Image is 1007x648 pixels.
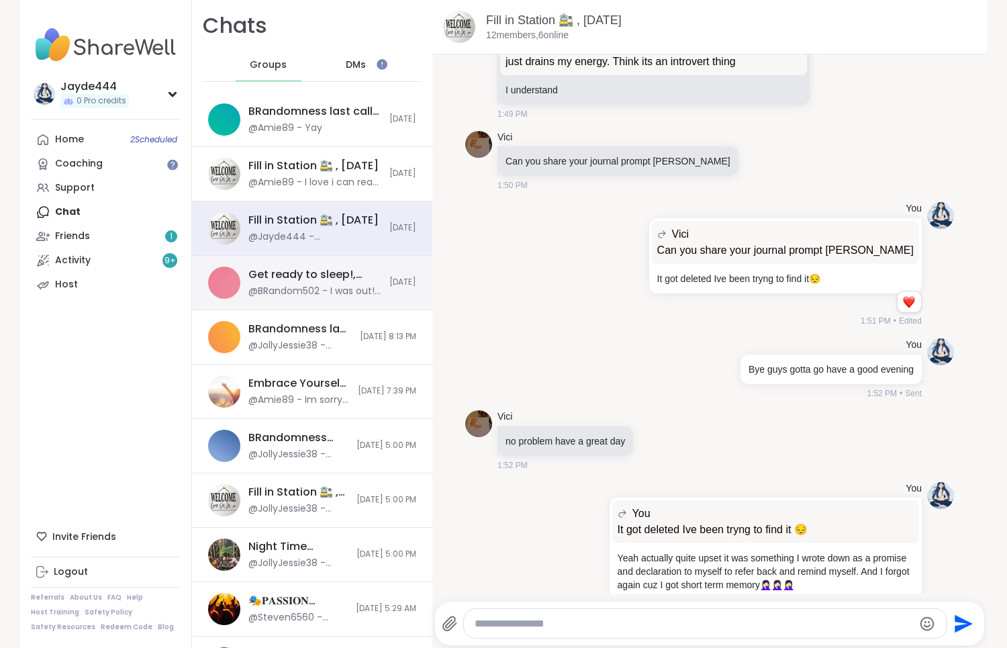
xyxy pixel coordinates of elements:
[497,179,528,191] span: 1:50 PM
[356,603,416,614] span: [DATE] 5:29 AM
[208,375,240,408] img: Embrace Yourself - Recovery Talk, Oct 06
[208,103,240,136] img: BRandomness last call, Oct 07
[248,394,350,407] div: @Amie89 - Im sorry guys. I fell asleep and couldn't wake up!
[55,157,103,171] div: Coaching
[465,410,492,437] img: https://sharewell-space-live.sfo3.digitaloceanspaces.com/user-generated/9f3a56fe-d162-402e-87a9-e...
[248,230,381,244] div: @Jayde444 - [PERSON_NAME] actually quite upset it was something I wrote down as a promise and dec...
[672,226,689,242] span: Vici
[31,21,181,68] img: ShareWell Nav Logo
[77,95,126,107] span: 0 Pro credits
[248,285,381,298] div: @BRandom502 - I was out! This was great. Thanks @Monica2025
[248,376,350,391] div: Embrace Yourself - Recovery Talk, [DATE]
[900,387,902,400] span: •
[861,315,891,327] span: 1:51 PM
[346,58,366,72] span: DMs
[899,315,922,327] span: Edited
[208,593,240,625] img: 🎭𝐏𝐀𝐒𝐒𝐈𝐎𝐍 𝐏𝐀𝐑𝐓𝐘🎭, Oct 05
[208,484,240,516] img: Fill in Station 🚉 , Oct 05
[657,242,914,259] p: Can you share your journal prompt [PERSON_NAME]
[70,593,102,602] a: About Us
[389,222,416,234] span: [DATE]
[749,363,914,376] p: Bye guys gotta go have a good evening
[55,181,95,195] div: Support
[248,339,352,353] div: @JollyJessie38 - Trust me I'm not like that at all
[905,387,922,400] span: Sent
[389,113,416,125] span: [DATE]
[867,387,897,400] span: 1:52 PM
[31,128,181,152] a: Home2Scheduled
[248,213,379,228] div: Fill in Station 🚉 , [DATE]
[927,482,954,509] img: https://sharewell-space-live.sfo3.digitaloceanspaces.com/user-generated/fd112b90-4d33-4654-881a-d...
[894,315,896,327] span: •
[486,29,569,42] p: 12 members, 6 online
[356,549,416,560] span: [DATE] 5:00 PM
[760,580,771,590] span: 🤦🏻‍♀️
[248,502,348,516] div: @JollyJessie38 - [URL][DOMAIN_NAME]
[497,131,512,144] a: Vici
[248,176,381,189] div: @Amie89 - I love i can read one half of a conversation from pinkonxy!
[358,385,416,397] span: [DATE] 7:39 PM
[898,291,921,313] div: Reaction list
[632,506,651,522] span: You
[248,485,348,500] div: Fill in Station 🚉 , [DATE]
[947,608,977,639] button: Send
[208,267,240,299] img: Get ready to sleep!, Oct 06
[248,322,352,336] div: BRandomness last call, [DATE]
[248,267,381,282] div: Get ready to sleep!, [DATE]
[31,176,181,200] a: Support
[34,83,55,105] img: Jayde444
[248,430,348,445] div: BRandomness last call -Kink Q&A and discussion, [DATE]
[60,79,129,94] div: Jayde444
[107,593,122,602] a: FAQ
[55,254,91,267] div: Activity
[618,522,914,538] p: It got deleted Ive been tryng to find it 😔
[127,593,143,602] a: Help
[55,278,78,291] div: Host
[506,434,625,448] p: no problem have a great day
[389,168,416,179] span: [DATE]
[31,524,181,549] div: Invite Friends
[164,255,176,267] span: 9 +
[443,11,475,43] img: Fill in Station 🚉 , Oct 07
[250,58,287,72] span: Groups
[31,248,181,273] a: Activity9+
[497,459,528,471] span: 1:52 PM
[31,608,79,617] a: Host Training
[31,593,64,602] a: Referrals
[31,560,181,584] a: Logout
[31,622,95,632] a: Safety Resources
[130,134,177,145] span: 2 Scheduled
[167,159,178,170] iframe: Spotlight
[356,494,416,506] span: [DATE] 5:00 PM
[360,331,416,342] span: [DATE] 8:13 PM
[618,551,914,592] p: Yeah actually quite upset it was something I wrote down as a promise and declaration to myself to...
[248,594,348,608] div: 🎭𝐏𝐀𝐒𝐒𝐈𝐎𝐍 𝐏𝐀𝐑𝐓𝐘🎭, [DATE]
[248,539,348,554] div: Night Time Reflection and/or Body Doubling, [DATE]
[208,158,240,190] img: Fill in Station 🚉 , Oct 07
[927,202,954,229] img: https://sharewell-space-live.sfo3.digitaloceanspaces.com/user-generated/fd112b90-4d33-4654-881a-d...
[506,154,730,168] p: Can you share your journal prompt [PERSON_NAME]
[377,59,387,70] iframe: Spotlight
[475,617,913,631] textarea: Type your message
[208,539,240,571] img: Night Time Reflection and/or Body Doubling, Oct 04
[497,410,512,424] a: Vici
[248,104,381,119] div: BRandomness last call, [DATE]
[906,202,922,216] h4: You
[208,212,240,244] img: Fill in Station 🚉 , Oct 07
[248,557,348,570] div: @JollyJessie38 - [URL][DOMAIN_NAME]
[356,440,416,451] span: [DATE] 5:00 PM
[465,131,492,158] img: https://sharewell-space-live.sfo3.digitaloceanspaces.com/user-generated/9f3a56fe-d162-402e-87a9-e...
[486,13,622,27] a: Fill in Station 🚉 , [DATE]
[919,616,935,632] button: Emoji picker
[783,580,794,590] span: 🤦🏻‍♀️
[389,277,416,288] span: [DATE]
[31,224,181,248] a: Friends1
[85,608,132,617] a: Safety Policy
[809,273,820,284] span: 😔
[203,11,267,41] h1: Chats
[101,622,152,632] a: Redeem Code
[248,158,379,173] div: Fill in Station 🚉 , [DATE]
[906,338,922,352] h4: You
[54,565,88,579] div: Logout
[771,580,783,590] span: 🤦🏻‍♀️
